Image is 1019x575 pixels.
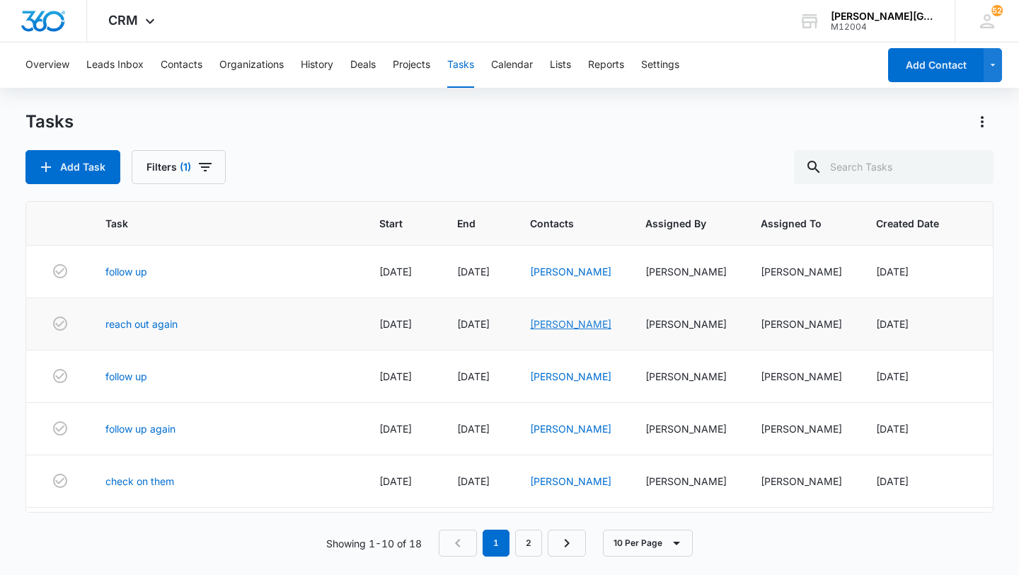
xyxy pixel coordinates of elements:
[530,370,611,382] a: [PERSON_NAME]
[645,369,727,384] div: [PERSON_NAME]
[457,475,490,487] span: [DATE]
[379,318,412,330] span: [DATE]
[761,369,842,384] div: [PERSON_NAME]
[105,369,147,384] a: follow up
[876,370,909,382] span: [DATE]
[876,475,909,487] span: [DATE]
[603,530,693,557] button: 10 Per Page
[379,216,403,231] span: Start
[457,370,490,382] span: [DATE]
[379,475,412,487] span: [DATE]
[991,5,1003,16] span: 52
[530,216,591,231] span: Contacts
[876,318,909,330] span: [DATE]
[25,111,74,132] h1: Tasks
[515,530,542,557] a: Page 2
[105,264,147,279] a: follow up
[831,11,934,22] div: account name
[530,266,611,278] a: [PERSON_NAME]
[379,370,412,382] span: [DATE]
[326,536,422,551] p: Showing 1-10 of 18
[132,150,226,184] button: Filters(1)
[645,421,727,436] div: [PERSON_NAME]
[161,42,202,88] button: Contacts
[991,5,1003,16] div: notifications count
[393,42,430,88] button: Projects
[645,216,706,231] span: Assigned By
[105,216,325,231] span: Task
[219,42,284,88] button: Organizations
[831,22,934,32] div: account id
[876,266,909,278] span: [DATE]
[457,423,490,435] span: [DATE]
[25,42,69,88] button: Overview
[108,13,138,28] span: CRM
[457,266,490,278] span: [DATE]
[447,42,474,88] button: Tasks
[483,530,509,557] em: 1
[350,42,376,88] button: Deals
[761,421,842,436] div: [PERSON_NAME]
[550,42,571,88] button: Lists
[588,42,624,88] button: Reports
[761,317,842,331] div: [PERSON_NAME]
[876,423,909,435] span: [DATE]
[761,264,842,279] div: [PERSON_NAME]
[105,317,178,331] a: reach out again
[641,42,679,88] button: Settings
[761,216,822,231] span: Assigned To
[457,216,476,231] span: End
[876,216,939,231] span: Created Date
[761,474,842,489] div: [PERSON_NAME]
[548,530,586,557] a: Next Page
[105,474,174,489] a: check on them
[645,474,727,489] div: [PERSON_NAME]
[645,264,727,279] div: [PERSON_NAME]
[379,266,412,278] span: [DATE]
[888,48,984,82] button: Add Contact
[180,162,191,172] span: (1)
[457,318,490,330] span: [DATE]
[530,318,611,330] a: [PERSON_NAME]
[301,42,333,88] button: History
[105,421,175,436] a: follow up again
[971,110,994,133] button: Actions
[439,530,586,557] nav: Pagination
[645,317,727,331] div: [PERSON_NAME]
[86,42,144,88] button: Leads Inbox
[379,423,412,435] span: [DATE]
[530,423,611,435] a: [PERSON_NAME]
[794,150,994,184] input: Search Tasks
[530,475,611,487] a: [PERSON_NAME]
[491,42,533,88] button: Calendar
[25,150,120,184] button: Add Task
